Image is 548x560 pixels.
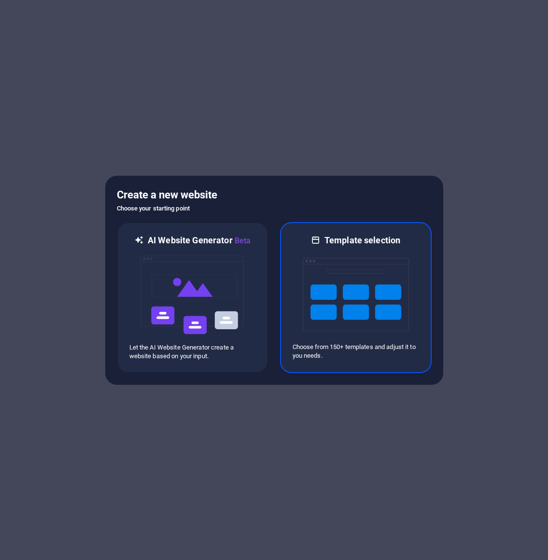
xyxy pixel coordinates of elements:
h6: Choose your starting point [117,203,432,214]
p: Choose from 150+ templates and adjust it to you needs. [293,343,419,360]
img: ai [140,247,246,343]
h5: Create a new website [117,187,432,203]
span: Beta [233,236,251,245]
p: Let the AI Website Generator create a website based on your input. [129,343,256,361]
div: Template selectionChoose from 150+ templates and adjust it to you needs. [280,222,432,373]
h6: Template selection [324,235,400,246]
h6: AI Website Generator [148,235,251,247]
div: AI Website GeneratorBetaaiLet the AI Website Generator create a website based on your input. [117,222,268,373]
